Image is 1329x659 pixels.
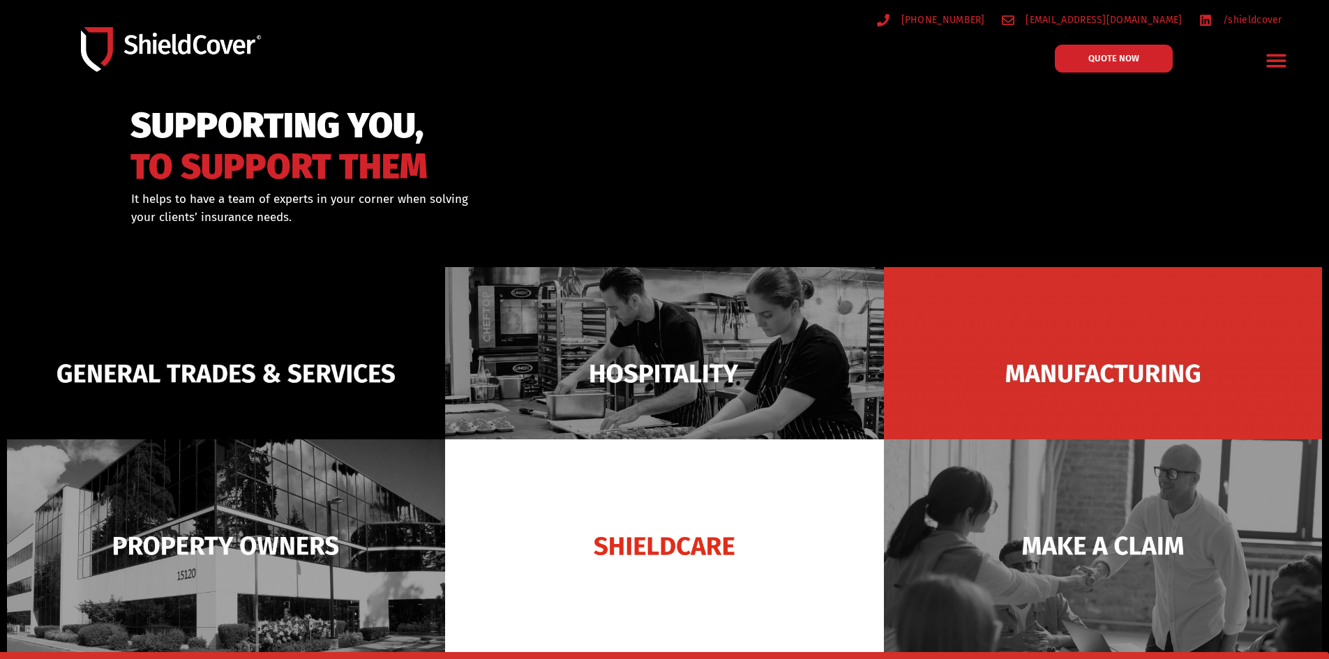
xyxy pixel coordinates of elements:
a: [EMAIL_ADDRESS][DOMAIN_NAME] [1002,11,1182,29]
span: [EMAIL_ADDRESS][DOMAIN_NAME] [1022,11,1182,29]
div: It helps to have a team of experts in your corner when solving [131,190,736,226]
a: QUOTE NOW [1055,45,1173,73]
span: QUOTE NOW [1088,54,1139,63]
span: /shieldcover [1219,11,1282,29]
span: [PHONE_NUMBER] [898,11,985,29]
p: your clients’ insurance needs. [131,209,736,227]
img: Shield-Cover-Underwriting-Australia-logo-full [81,27,261,71]
a: /shieldcover [1199,11,1282,29]
a: [PHONE_NUMBER] [877,11,985,29]
span: SUPPORTING YOU, [130,112,428,140]
div: Menu Toggle [1261,44,1293,77]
